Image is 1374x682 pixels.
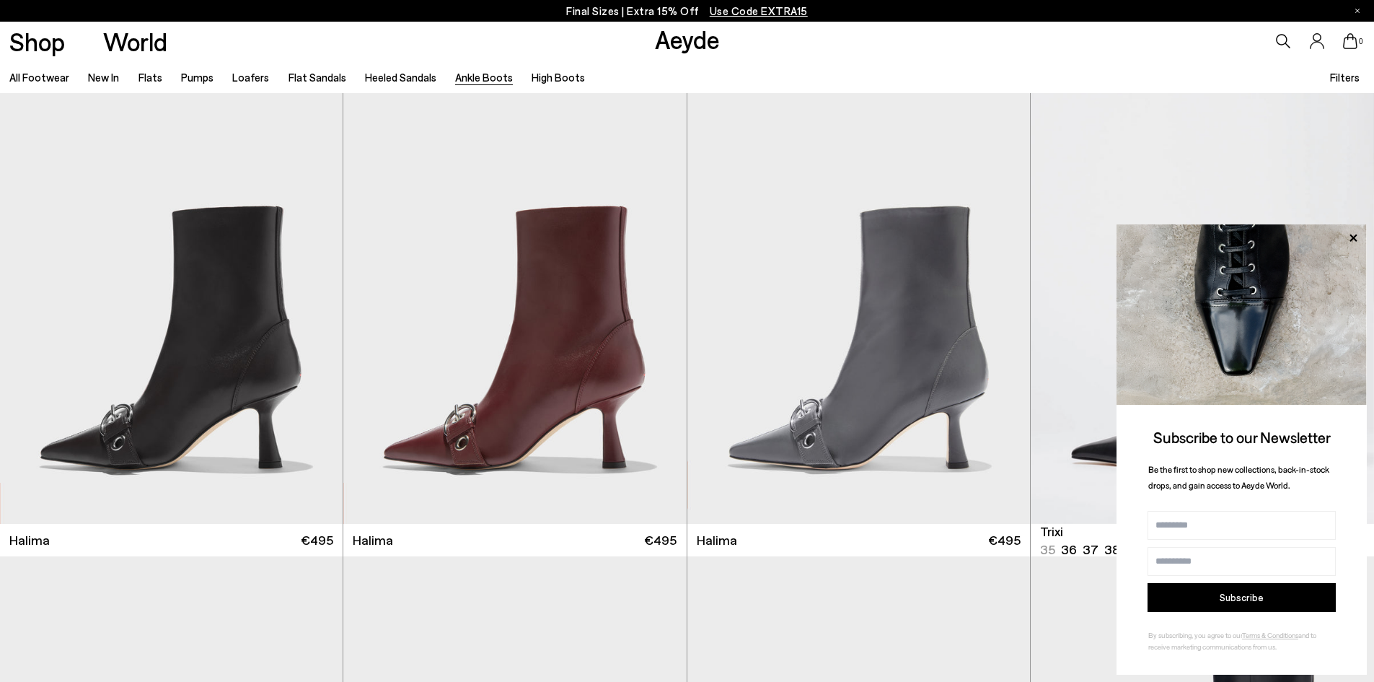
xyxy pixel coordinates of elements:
[138,71,162,84] a: Flats
[232,71,269,84] a: Loafers
[532,71,585,84] a: High Boots
[289,71,346,84] a: Flat Sandals
[1153,428,1331,446] span: Subscribe to our Newsletter
[1061,541,1077,559] li: 36
[687,524,1030,556] a: Halima €495
[1083,541,1098,559] li: 37
[9,71,69,84] a: All Footwear
[455,71,513,84] a: Ankle Boots
[1040,541,1198,559] ul: variant
[1242,631,1298,639] a: Terms & Conditions
[343,524,686,556] a: Halima €495
[353,531,393,549] span: Halima
[1031,93,1374,524] div: 1 / 6
[9,531,50,549] span: Halima
[1357,38,1365,45] span: 0
[710,4,808,17] span: Navigate to /collections/ss25-final-sizes
[181,71,213,84] a: Pumps
[301,531,333,549] span: €495
[1148,631,1242,639] span: By subscribing, you agree to our
[88,71,119,84] a: New In
[9,29,65,54] a: Shop
[566,2,808,20] p: Final Sizes | Extra 15% Off
[697,531,737,549] span: Halima
[1031,93,1374,524] a: 6 / 6 1 / 6 2 / 6 3 / 6 4 / 6 5 / 6 6 / 6 1 / 6 Next slide Previous slide
[1031,524,1374,556] a: Trixi 35 36 37 38 39 40 41 42 €495
[365,71,436,84] a: Heeled Sandals
[103,29,167,54] a: World
[1031,93,1374,524] img: Trixi Lace-Up Boots
[1343,33,1357,49] a: 0
[644,531,677,549] span: €495
[1148,464,1329,491] span: Be the first to shop new collections, back-in-stock drops, and gain access to Aeyde World.
[1040,523,1063,541] span: Trixi
[343,93,686,524] img: Halima Eyelet Pointed Boots
[988,531,1021,549] span: €495
[1117,224,1367,405] img: ca3f721fb6ff708a270709c41d776025.jpg
[1104,541,1120,559] li: 38
[1148,583,1336,612] button: Subscribe
[1330,71,1360,84] span: Filters
[687,93,1030,524] img: Halima Eyelet Pointed Boots
[655,24,720,54] a: Aeyde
